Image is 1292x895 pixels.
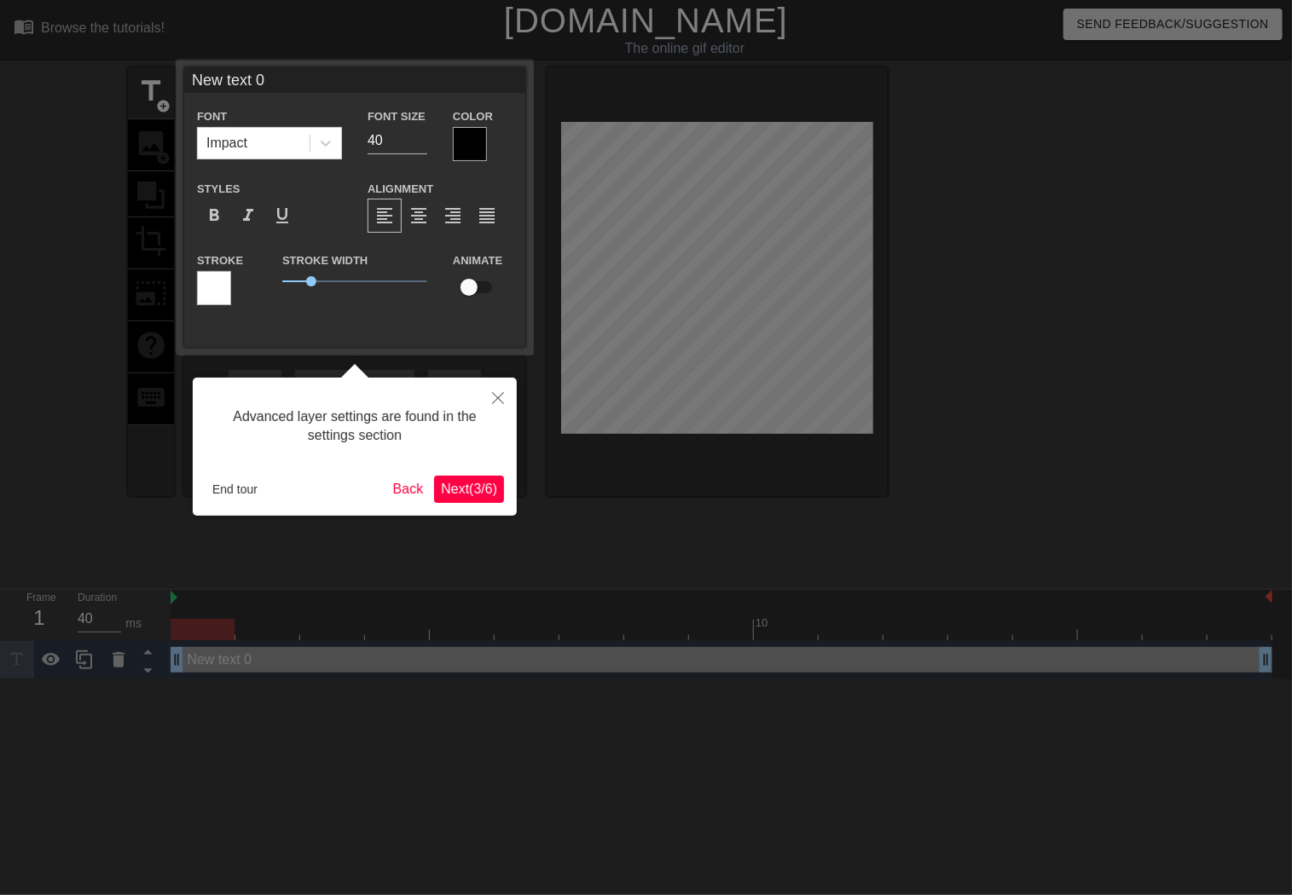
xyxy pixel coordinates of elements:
button: End tour [206,476,264,502]
button: Back [386,476,431,503]
span: Next ( 3 / 6 ) [441,482,497,496]
button: Close [479,378,517,417]
button: Next [434,476,504,503]
div: Advanced layer settings are found in the settings section [206,390,504,463]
